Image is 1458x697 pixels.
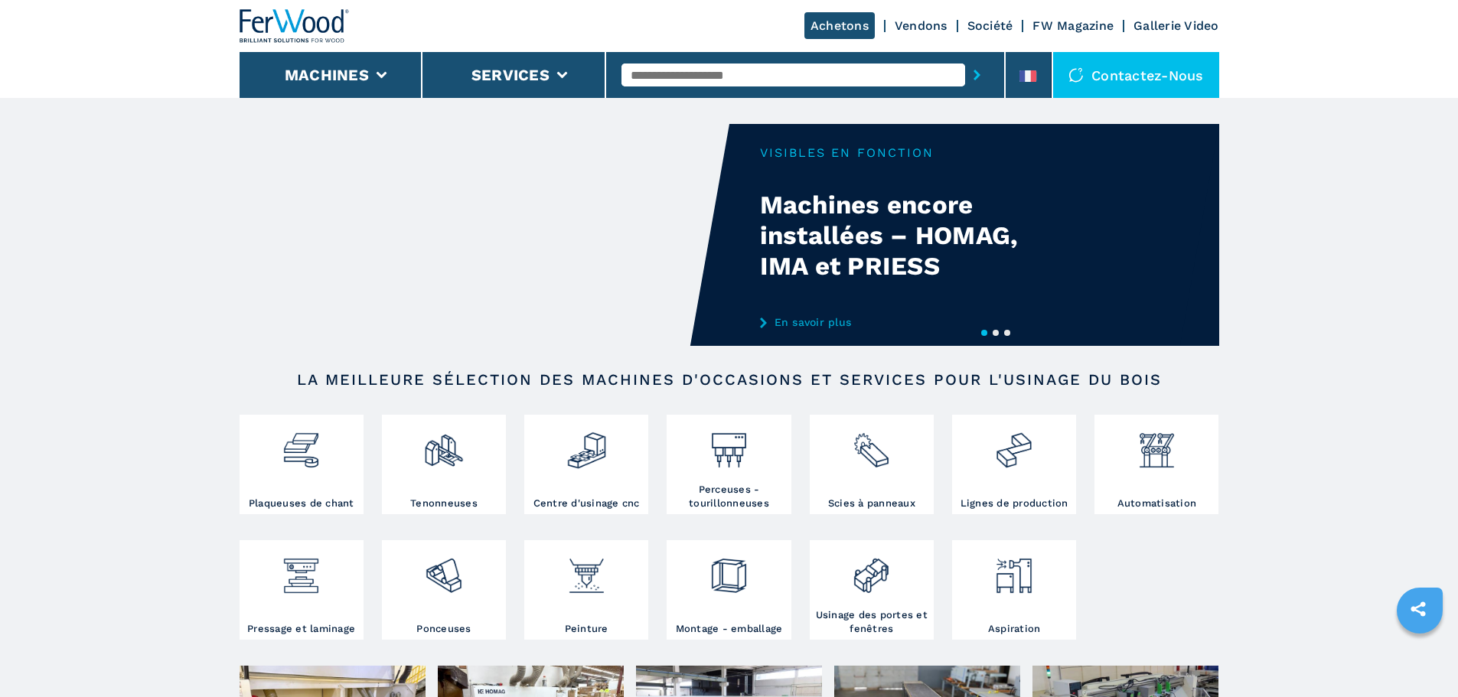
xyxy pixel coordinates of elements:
img: lavorazione_porte_finestre_2.png [851,544,892,596]
video: Your browser does not support the video tag. [240,124,729,346]
iframe: Chat [1393,628,1447,686]
button: 2 [993,330,999,336]
a: Tenonneuses [382,415,506,514]
a: Ponceuses [382,540,506,640]
h3: Perceuses - tourillonneuses [670,483,787,510]
img: verniciatura_1.png [566,544,607,596]
a: Perceuses - tourillonneuses [667,415,791,514]
a: Gallerie Video [1133,18,1219,33]
a: Plaqueuses de chant [240,415,364,514]
img: squadratrici_2.png [423,419,464,471]
a: Lignes de production [952,415,1076,514]
h3: Plaqueuses de chant [249,497,354,510]
h2: LA MEILLEURE SÉLECTION DES MACHINES D'OCCASIONS ET SERVICES POUR L'USINAGE DU BOIS [289,370,1170,389]
button: 1 [981,330,987,336]
h3: Pressage et laminage [247,622,355,636]
img: Contactez-nous [1068,67,1084,83]
h3: Aspiration [988,622,1041,636]
img: Ferwood [240,9,350,43]
a: Usinage des portes et fenêtres [810,540,934,640]
a: FW Magazine [1032,18,1114,33]
h3: Ponceuses [416,622,471,636]
a: Centre d'usinage cnc [524,415,648,514]
h3: Scies à panneaux [828,497,915,510]
h3: Peinture [565,622,608,636]
a: Scies à panneaux [810,415,934,514]
button: Services [471,66,550,84]
a: Peinture [524,540,648,640]
h3: Lignes de production [961,497,1068,510]
button: 3 [1004,330,1010,336]
img: centro_di_lavoro_cnc_2.png [566,419,607,471]
h3: Montage - emballage [676,622,783,636]
img: linee_di_produzione_2.png [993,419,1034,471]
img: montaggio_imballaggio_2.png [709,544,749,596]
h3: Centre d'usinage cnc [533,497,640,510]
img: pressa-strettoia.png [281,544,321,596]
a: Société [967,18,1013,33]
a: Vendons [895,18,948,33]
img: sezionatrici_2.png [851,419,892,471]
button: Machines [285,66,369,84]
div: Contactez-nous [1053,52,1219,98]
h3: Automatisation [1117,497,1197,510]
h3: Usinage des portes et fenêtres [814,608,930,636]
button: submit-button [965,57,989,93]
img: bordatrici_1.png [281,419,321,471]
img: aspirazione_1.png [993,544,1034,596]
img: foratrici_inseritrici_2.png [709,419,749,471]
a: Achetons [804,12,875,39]
img: levigatrici_2.png [423,544,464,596]
a: Montage - emballage [667,540,791,640]
a: Pressage et laminage [240,540,364,640]
h3: Tenonneuses [410,497,478,510]
img: automazione.png [1137,419,1177,471]
a: Aspiration [952,540,1076,640]
a: En savoir plus [760,316,1060,328]
a: sharethis [1399,590,1437,628]
a: Automatisation [1094,415,1218,514]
